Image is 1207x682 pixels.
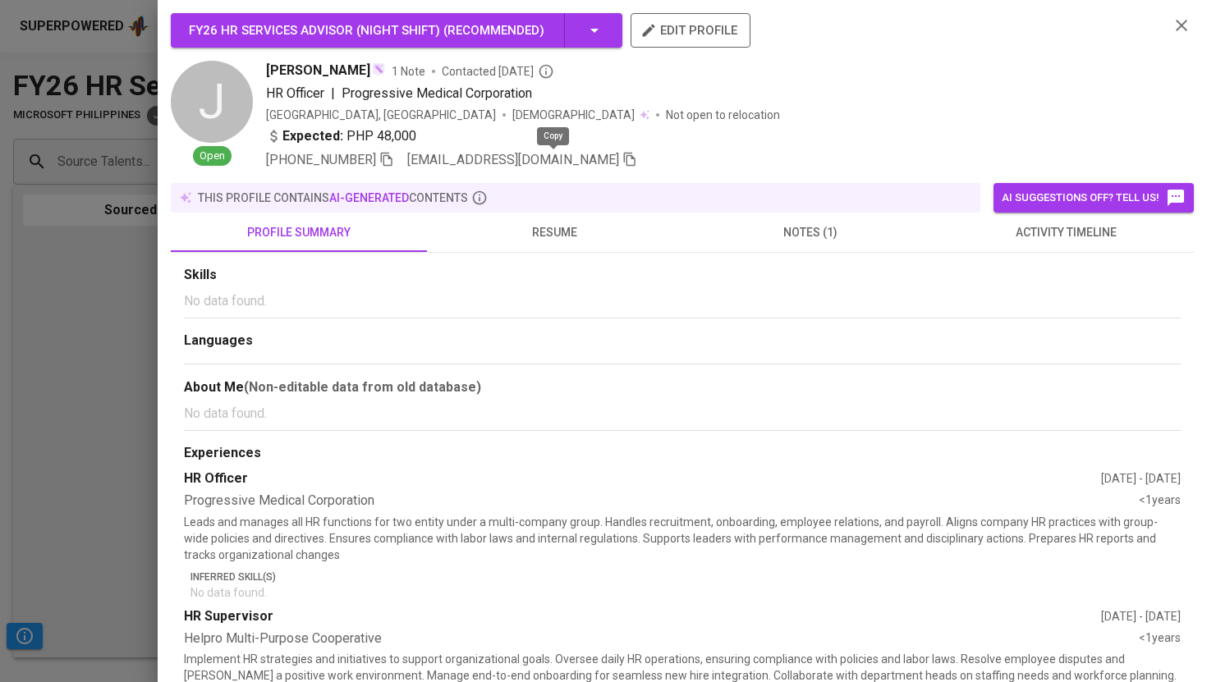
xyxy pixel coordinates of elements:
[331,84,335,103] span: |
[190,570,1181,584] p: Inferred Skill(s)
[1101,608,1181,625] div: [DATE] - [DATE]
[666,107,780,123] p: Not open to relocation
[189,23,544,38] span: FY26 HR Services Advisor (Night Shift) ( Recommended )
[198,190,468,206] p: this profile contains contents
[644,20,737,41] span: edit profile
[266,126,416,146] div: PHP 48,000
[266,107,496,123] div: [GEOGRAPHIC_DATA], [GEOGRAPHIC_DATA]
[184,332,1181,350] div: Languages
[1101,470,1181,487] div: [DATE] - [DATE]
[342,85,532,101] span: Progressive Medical Corporation
[329,191,409,204] span: AI-generated
[184,629,1139,648] div: Helpro Multi-Purpose Cooperative
[407,152,619,167] span: [EMAIL_ADDRESS][DOMAIN_NAME]
[171,61,253,143] div: J
[244,379,481,395] b: (Non-editable data from old database)
[266,61,370,80] span: [PERSON_NAME]
[171,13,622,48] button: FY26 HR Services Advisor (Night Shift) (Recommended)
[184,492,1139,510] div: Progressive Medical Corporation
[184,444,1181,463] div: Experiences
[184,378,1181,397] div: About Me
[193,149,232,164] span: Open
[437,222,673,243] span: resume
[184,404,1181,423] p: No data found.
[266,85,324,101] span: HR Officer
[181,222,417,243] span: profile summary
[184,607,1101,626] div: HR Supervisor
[184,291,1181,311] p: No data found.
[692,222,929,243] span: notes (1)
[994,183,1194,213] button: AI suggestions off? Tell us!
[538,63,554,80] svg: By Philippines recruiter
[512,107,637,123] span: [DEMOGRAPHIC_DATA]
[442,63,554,80] span: Contacted [DATE]
[266,152,376,167] span: [PHONE_NUMBER]
[1139,629,1181,648] div: <1 years
[631,23,750,36] a: edit profile
[372,62,385,76] img: magic_wand.svg
[282,126,343,146] b: Expected:
[184,514,1181,563] p: Leads and manages all HR functions for two entity under a multi-company group. Handles recruitmen...
[1139,492,1181,510] div: <1 years
[392,63,425,80] span: 1 Note
[948,222,1185,243] span: activity timeline
[190,584,1181,601] p: No data found.
[184,469,1101,488] div: HR Officer
[631,13,750,48] button: edit profile
[184,266,1181,285] div: Skills
[1002,188,1186,208] span: AI suggestions off? Tell us!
